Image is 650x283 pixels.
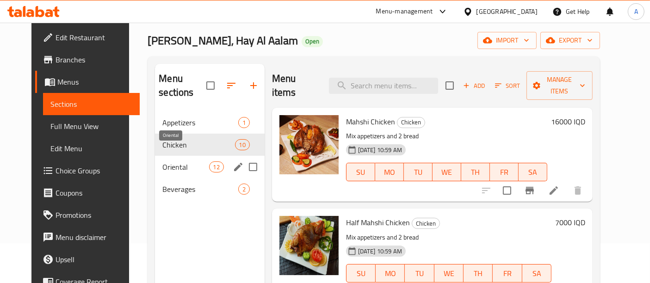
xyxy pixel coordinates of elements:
[162,139,235,150] span: Chicken
[555,216,585,229] h6: 7000 IQD
[376,6,433,17] div: Menu-management
[50,98,133,110] span: Sections
[56,32,133,43] span: Edit Restaurant
[239,118,249,127] span: 1
[239,185,249,194] span: 2
[346,163,375,181] button: SU
[477,32,537,49] button: import
[434,264,464,283] button: WE
[159,72,206,99] h2: Menu sections
[346,115,395,129] span: Mahshi Chicken
[412,218,440,229] span: Chicken
[162,184,238,195] span: Beverages
[496,267,518,280] span: FR
[540,32,600,49] button: export
[408,166,429,179] span: TU
[162,117,238,128] span: Appetizers
[350,267,372,280] span: SU
[462,80,487,91] span: Add
[35,182,140,204] a: Coupons
[329,78,438,94] input: search
[43,137,140,160] a: Edit Menu
[489,79,526,93] span: Sort items
[412,218,440,229] div: Chicken
[461,163,490,181] button: TH
[302,37,323,45] span: Open
[522,166,544,179] span: SA
[231,160,245,174] button: edit
[56,187,133,198] span: Coupons
[346,130,547,142] p: Mix appetizers and 2 bread
[534,74,586,97] span: Manage items
[56,209,133,221] span: Promotions
[35,226,140,248] a: Menu disclaimer
[155,108,264,204] nav: Menu sections
[485,35,529,46] span: import
[548,185,559,196] a: Edit menu item
[57,76,133,87] span: Menus
[459,79,489,93] span: Add item
[548,35,593,46] span: export
[238,184,250,195] div: items
[155,134,264,156] div: Chicken10
[56,54,133,65] span: Branches
[162,161,209,172] span: Oriental
[493,79,523,93] button: Sort
[346,264,376,283] button: SU
[50,143,133,154] span: Edit Menu
[35,204,140,226] a: Promotions
[272,72,318,99] h2: Menu items
[209,161,224,172] div: items
[50,121,133,132] span: Full Menu View
[155,156,264,178] div: Oriental12edit
[440,76,459,95] span: Select section
[35,49,140,71] a: Branches
[210,163,223,172] span: 12
[155,178,264,200] div: Beverages2
[376,264,405,283] button: MO
[404,163,433,181] button: TU
[220,74,242,97] span: Sort sections
[148,30,298,51] span: [PERSON_NAME], Hay Al Aalam
[35,26,140,49] a: Edit Restaurant
[526,267,548,280] span: SA
[379,267,401,280] span: MO
[436,166,458,179] span: WE
[494,166,515,179] span: FR
[490,163,519,181] button: FR
[433,163,461,181] button: WE
[379,166,400,179] span: MO
[35,160,140,182] a: Choice Groups
[56,165,133,176] span: Choice Groups
[477,6,538,17] div: [GEOGRAPHIC_DATA]
[354,247,406,256] span: [DATE] 10:59 AM
[201,76,220,95] span: Select all sections
[56,254,133,265] span: Upsell
[235,139,250,150] div: items
[519,179,541,202] button: Branch-specific-item
[35,71,140,93] a: Menus
[493,264,522,283] button: FR
[526,71,593,100] button: Manage items
[438,267,460,280] span: WE
[279,216,339,275] img: Half Mahshi Chicken
[567,179,589,202] button: delete
[242,74,265,97] button: Add section
[551,115,585,128] h6: 16000 IQD
[375,163,404,181] button: MO
[302,36,323,47] div: Open
[497,181,517,200] span: Select to update
[155,111,264,134] div: Appetizers1
[634,6,638,17] span: A
[405,264,434,283] button: TU
[397,117,425,128] span: Chicken
[467,267,489,280] span: TH
[495,80,520,91] span: Sort
[238,117,250,128] div: items
[350,166,371,179] span: SU
[235,141,249,149] span: 10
